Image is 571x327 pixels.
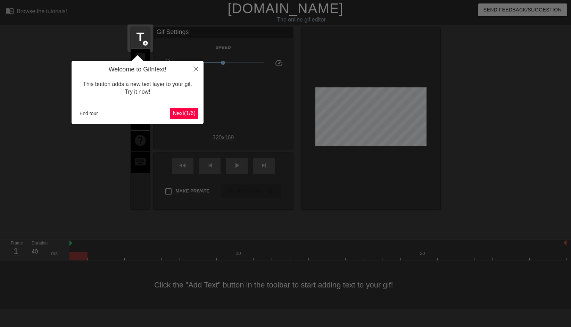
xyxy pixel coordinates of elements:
[170,108,198,119] button: Next
[188,61,204,77] button: Close
[173,110,196,116] span: Next ( 1 / 6 )
[77,108,101,119] button: End tour
[77,74,198,103] div: This button adds a new text layer to your gif. Try it now!
[77,66,198,74] h4: Welcome to Gifntext!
